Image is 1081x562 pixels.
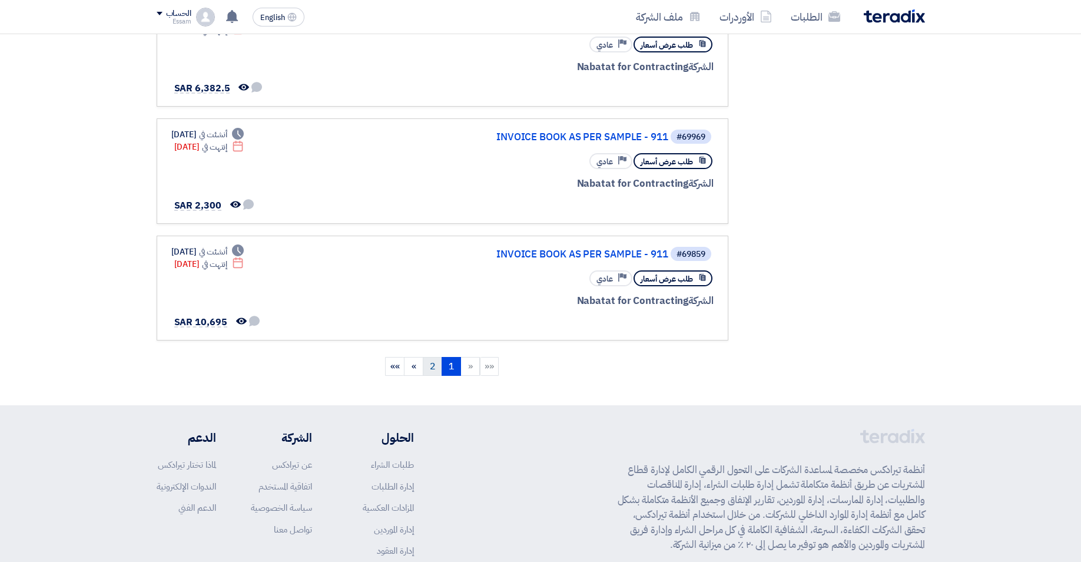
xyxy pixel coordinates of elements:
span: أنشئت في [199,128,227,141]
span: عادي [596,156,613,167]
a: INVOICE BOOK AS PER SAMPLE - 911 [433,132,668,143]
span: English [260,14,285,22]
a: إدارة الموردين [374,523,414,536]
span: طلب عرض أسعار [641,156,693,167]
li: الحلول [347,429,414,447]
div: Essam [157,18,191,25]
div: [DATE] [174,141,244,153]
div: #69969 [677,133,705,141]
a: Next [404,357,423,376]
span: إنتهت في [202,24,227,37]
span: طلب عرض أسعار [641,273,693,285]
span: SAR 10,695 [174,315,227,329]
span: إنتهت في [202,141,227,153]
div: [DATE] [174,258,244,270]
span: طلب عرض أسعار [641,39,693,51]
span: إنتهت في [202,258,227,270]
a: Last [385,357,404,376]
span: »» [390,359,400,373]
a: طلبات الشراء [371,458,414,471]
img: profile_test.png [196,8,215,27]
a: الأوردرات [710,3,781,31]
img: Teradix logo [864,9,925,23]
div: Nabatat for Contracting [430,293,714,309]
div: Nabatat for Contracting [430,176,714,191]
span: » [412,359,416,373]
ngb-pagination: Default pagination [157,352,728,382]
p: أنظمة تيرادكس مخصصة لمساعدة الشركات على التحول الرقمي الكامل لإدارة قطاع المشتريات عن طريق أنظمة ... [618,462,925,553]
a: الطلبات [781,3,850,31]
a: سياسة الخصوصية [251,501,312,514]
span: أنشئت في [199,246,227,258]
span: SAR 2,300 [174,199,221,213]
a: عن تيرادكس [272,458,312,471]
a: تواصل معنا [274,523,312,536]
div: [DATE] [171,128,244,141]
a: إدارة الطلبات [372,480,414,493]
div: #69859 [677,250,705,259]
span: عادي [596,273,613,285]
a: 1 [442,357,461,376]
button: English [253,8,304,27]
a: الندوات الإلكترونية [157,480,216,493]
a: الدعم الفني [178,501,216,514]
a: لماذا تختار تيرادكس [158,458,216,471]
li: الشركة [251,429,312,447]
a: إدارة العقود [377,544,414,557]
span: الشركة [688,59,714,74]
a: اتفاقية المستخدم [258,480,312,493]
li: الدعم [157,429,216,447]
a: ملف الشركة [626,3,710,31]
span: الشركة [688,293,714,308]
div: [DATE] [171,246,244,258]
span: عادي [596,39,613,51]
a: المزادات العكسية [363,501,414,514]
span: الشركة [688,176,714,191]
a: INVOICE BOOK AS PER SAMPLE - 911 [433,249,668,260]
a: 2 [423,357,442,376]
div: الحساب [166,9,191,19]
span: SAR 6,382.5 [174,81,230,95]
div: [DATE] [174,24,244,37]
div: Nabatat for Contracting [430,59,714,75]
